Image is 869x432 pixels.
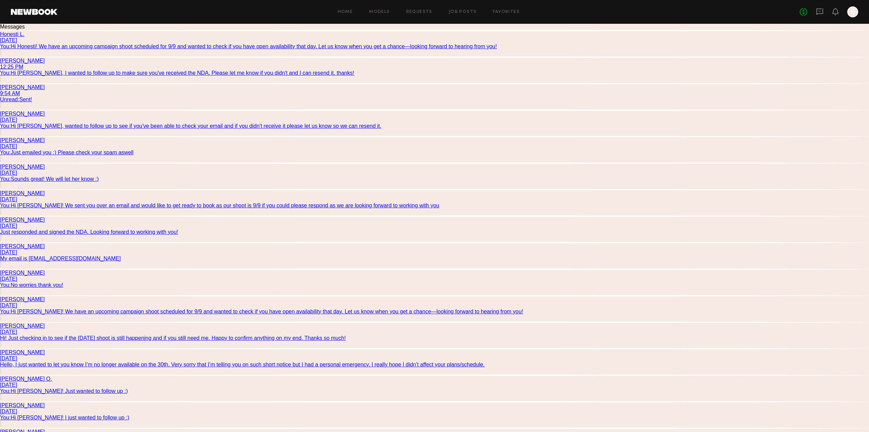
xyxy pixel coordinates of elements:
[847,6,858,17] a: E
[406,10,432,14] a: Requests
[369,10,390,14] a: Models
[449,10,477,14] a: Job Posts
[493,10,520,14] a: Favorites
[338,10,353,14] a: Home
